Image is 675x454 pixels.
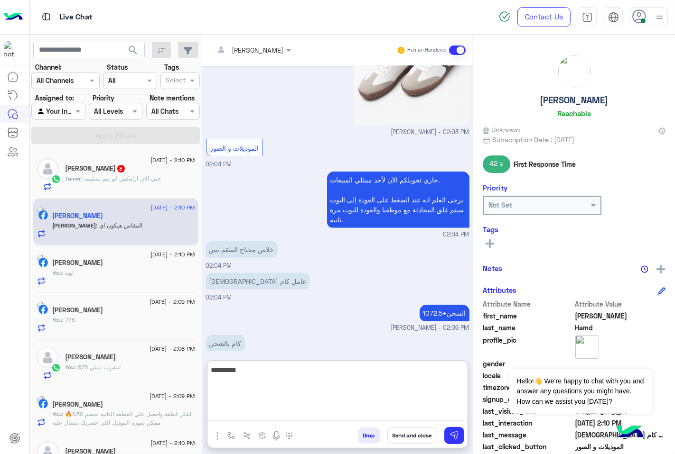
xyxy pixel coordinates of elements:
button: search [122,42,145,62]
img: hulul-logo.png [613,416,647,449]
button: create order [255,427,271,443]
span: [PERSON_NAME] - 02:03 PM [391,128,469,137]
span: 2025-09-13T11:10:02.0264132Z [575,418,666,428]
img: Facebook [38,305,48,314]
img: Facebook [38,258,48,267]
img: make a call [285,432,293,440]
span: ايوه [62,269,74,276]
img: send voice note [271,430,282,442]
h5: Mahmoud Hamd [53,212,103,220]
a: Contact Us [517,7,571,27]
h5: Hossam Mohamed [53,259,103,267]
h5: [PERSON_NAME] [540,95,609,106]
button: Apply Filters [31,127,200,144]
div: Select [164,75,186,87]
img: picture [37,396,46,404]
img: send attachment [212,430,223,442]
h6: Notes [483,264,502,272]
span: حتي الان ارامكس لم يتم تسليمه [81,175,161,182]
span: search [127,45,139,56]
span: 3 [117,165,125,173]
span: You [66,363,75,371]
img: tab [582,12,593,23]
img: RkMtNTAzLVMyNSBXaGl0ZS5qcGc%3D.jpg [354,10,469,126]
p: 13/9/2025, 2:09 PM [420,305,469,321]
img: Facebook [38,399,48,409]
h5: Omar Hassan [53,400,103,409]
span: [DATE] - 2:10 PM [150,250,195,259]
img: picture [37,254,46,263]
h6: Tags [483,225,666,234]
span: 02:04 PM [443,230,469,239]
img: picture [37,207,46,216]
h5: Farouk Mosaad [53,306,103,314]
h6: Reachable [557,109,591,118]
span: locale [483,371,573,381]
img: Facebook [38,210,48,220]
span: الموديلات و الصور [575,442,666,452]
img: picture [37,301,46,310]
img: create order [259,432,266,439]
h5: Mina Malak [66,353,116,361]
span: [DATE] - 2:09 PM [150,392,195,400]
h6: Priority [483,183,507,192]
span: Unknown [483,125,520,135]
p: 13/9/2025, 2:04 PM [327,172,469,228]
span: [DATE] - 2:10 PM [150,439,195,447]
img: profile [654,11,666,23]
span: [DATE] - 2:08 PM [150,345,195,353]
img: Logo [4,7,23,27]
span: timezone [483,382,573,392]
span: First Response Time [514,159,576,169]
span: Attribute Value [575,299,666,309]
span: last_visited_flow [483,406,573,416]
span: المقاس هيكون اي [96,222,143,229]
button: select flow [224,427,239,443]
span: [PERSON_NAME] - 02:09 PM [391,324,469,333]
p: 13/9/2025, 2:04 PM [206,241,278,258]
span: first_name [483,311,573,321]
p: 13/9/2025, 2:04 PM [206,273,310,290]
span: تيشرت نبيتي 675 [75,363,121,371]
span: last_clicked_button [483,442,573,452]
label: Assigned to: [35,93,74,103]
label: Note mentions [150,93,195,103]
span: gender [483,359,573,369]
span: last_interaction [483,418,573,428]
img: add [656,265,665,273]
img: picture [575,335,599,359]
span: Hamd [575,323,666,333]
span: Mahmoud [575,311,666,321]
img: defaultAdmin.png [37,347,58,368]
span: [DATE] - 2:10 PM [150,203,195,212]
img: Trigger scenario [243,432,251,439]
span: اشترِ قطعة واحصل علي القطعه التانيه بخصم 50%🔥 ممكن صوره الموديل اللي حضرتك بتسال عليه [53,410,192,426]
img: tab [608,12,619,23]
span: [DATE] - 2:09 PM [150,298,195,306]
h5: Tamer Elfakhrany [66,164,126,173]
span: 02:04 PM [206,262,232,269]
span: You [53,410,62,418]
img: 713415422032625 [4,41,21,58]
img: WhatsApp [51,363,61,372]
button: Drop [358,427,380,444]
span: [PERSON_NAME] [53,222,96,229]
label: Channel: [35,62,62,72]
span: 42 s [483,155,510,173]
small: Human Handover [407,46,447,54]
img: picture [558,55,591,87]
span: كدا عامل كام [575,430,666,440]
img: spinner [499,11,510,22]
span: signup_date [483,394,573,404]
a: tab [578,7,597,27]
span: You [53,269,62,276]
h6: Attributes [483,286,516,294]
span: last_message [483,430,573,440]
span: last_name [483,323,573,333]
img: WhatsApp [51,174,61,184]
button: Trigger scenario [239,427,255,443]
span: Attribute Name [483,299,573,309]
span: You [53,316,62,323]
span: profile_pic [483,335,573,357]
p: Live Chat [59,11,93,24]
